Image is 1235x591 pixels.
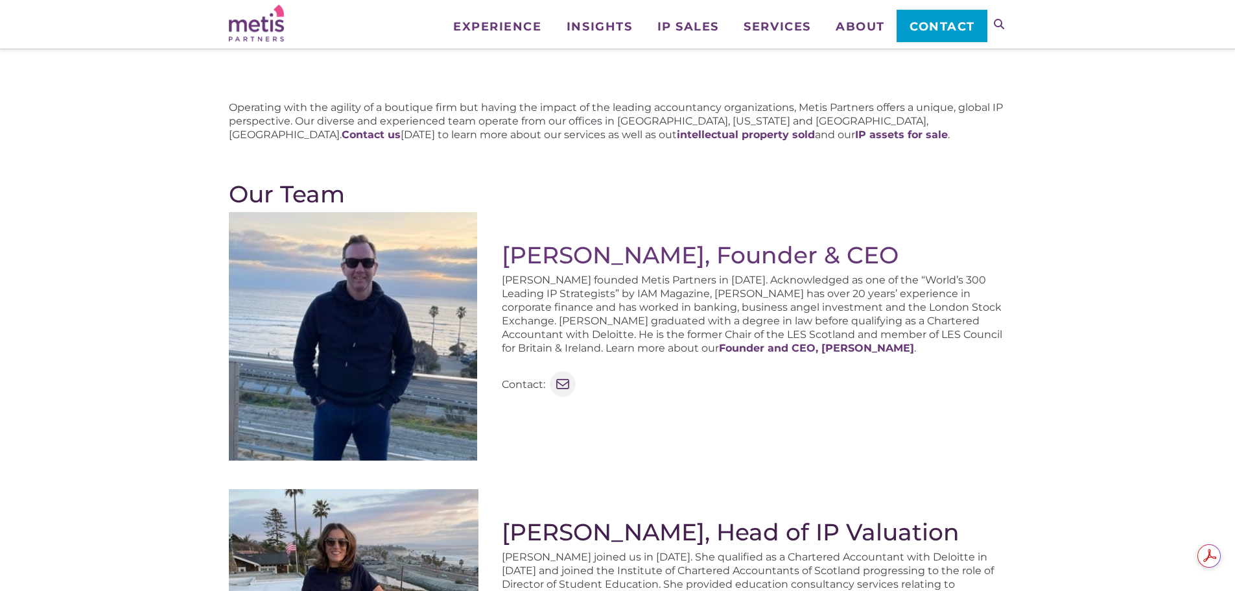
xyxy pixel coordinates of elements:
a: IP assets for sale [855,128,948,141]
span: Contact [910,21,975,32]
p: [PERSON_NAME] founded Metis Partners in [DATE]. Acknowledged as one of the “World’s 300 Leading I... [502,273,1007,355]
span: Services [744,21,810,32]
h2: [PERSON_NAME], Head of IP Valuation [502,518,1007,546]
img: Metis Partners [229,5,284,42]
a: [PERSON_NAME], Founder & CEO [502,241,899,269]
span: About [836,21,885,32]
span: IP Sales [657,21,719,32]
p: Operating with the agility of a boutique firm but having the impact of the leading accountancy or... [229,101,1007,141]
p: Contact: [502,378,545,391]
h2: Our Team [229,180,1007,208]
a: Contact [897,10,987,42]
span: Insights [567,21,632,32]
a: intellectual property sold [677,128,815,141]
span: Experience [453,21,541,32]
a: Founder and CEO, [PERSON_NAME] [719,342,914,354]
a: Contact us [342,128,401,141]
